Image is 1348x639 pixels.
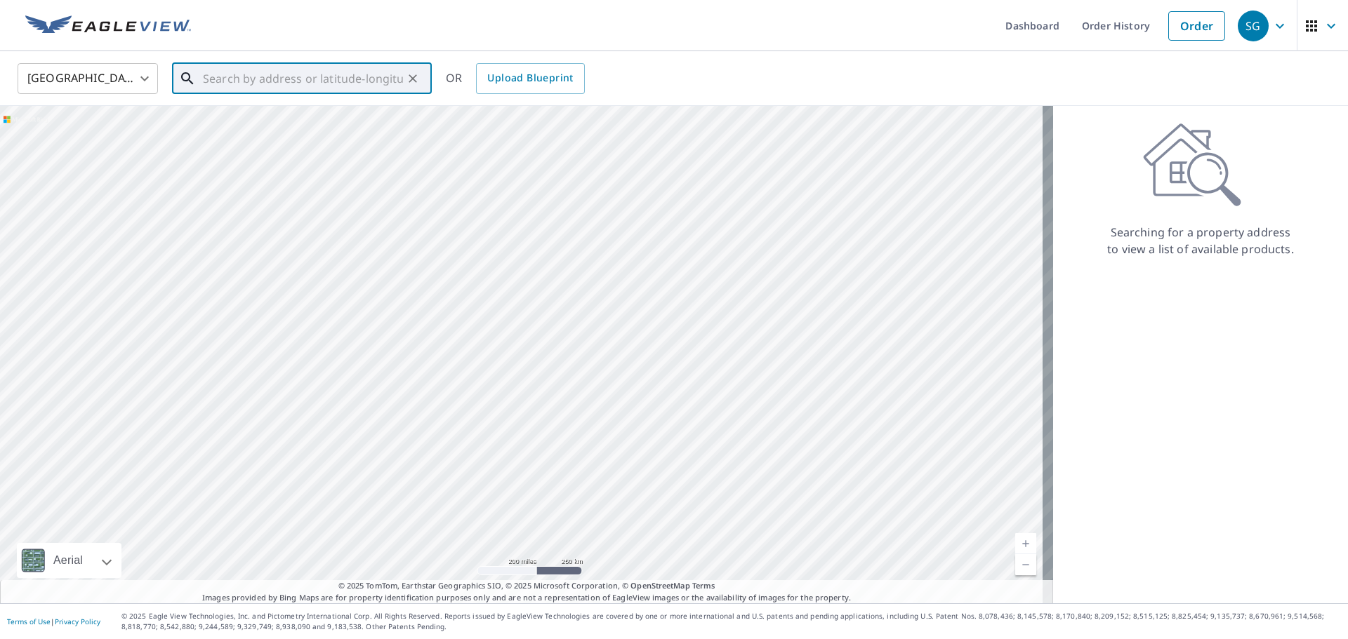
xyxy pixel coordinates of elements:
[1015,554,1036,575] a: Current Level 5, Zoom Out
[49,543,87,578] div: Aerial
[18,59,158,98] div: [GEOGRAPHIC_DATA]
[25,15,191,36] img: EV Logo
[476,63,584,94] a: Upload Blueprint
[692,580,715,591] a: Terms
[487,69,573,87] span: Upload Blueprint
[403,69,423,88] button: Clear
[446,63,585,94] div: OR
[338,580,715,592] span: © 2025 TomTom, Earthstar Geographics SIO, © 2025 Microsoft Corporation, ©
[7,617,51,626] a: Terms of Use
[121,611,1341,632] p: © 2025 Eagle View Technologies, Inc. and Pictometry International Corp. All Rights Reserved. Repo...
[17,543,121,578] div: Aerial
[203,59,403,98] input: Search by address or latitude-longitude
[1015,533,1036,554] a: Current Level 5, Zoom In
[1106,224,1295,257] p: Searching for a property address to view a list of available products.
[1168,11,1225,41] a: Order
[630,580,689,591] a: OpenStreetMap
[1238,11,1269,41] div: SG
[7,617,100,626] p: |
[55,617,100,626] a: Privacy Policy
